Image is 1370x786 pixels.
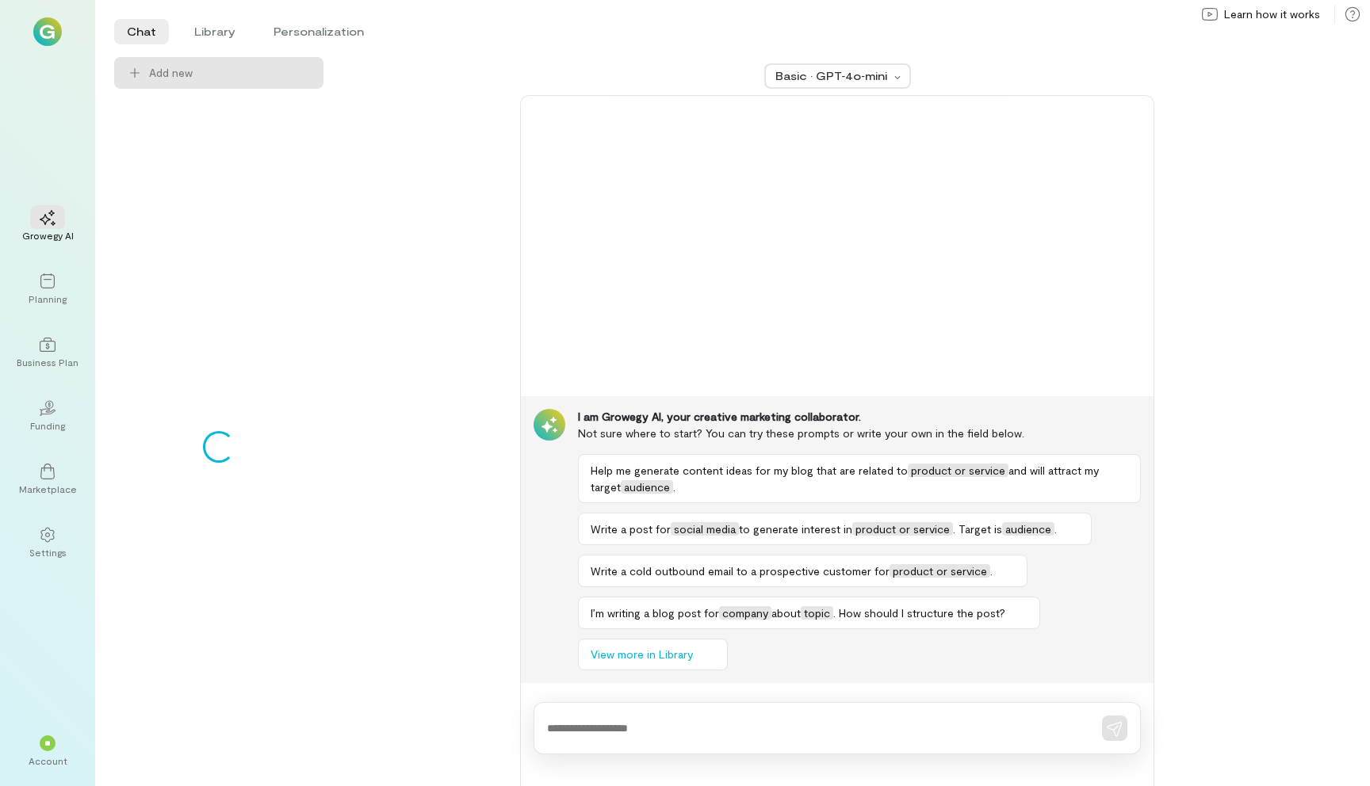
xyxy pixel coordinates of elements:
[29,546,67,559] div: Settings
[19,324,76,381] a: Business Plan
[578,409,1141,425] div: I am Growegy AI, your creative marketing collaborator.
[591,606,719,620] span: I’m writing a blog post for
[22,229,74,242] div: Growegy AI
[833,606,1005,620] span: . How should I structure the post?
[19,261,76,318] a: Planning
[1054,522,1057,536] span: .
[19,514,76,571] a: Settings
[30,419,65,432] div: Funding
[114,19,169,44] li: Chat
[29,754,67,767] div: Account
[591,522,671,536] span: Write a post for
[578,639,728,670] button: View more in Library
[591,647,693,662] span: View more in Library
[19,197,76,254] a: Growegy AI
[953,522,1002,536] span: . Target is
[673,480,675,494] span: .
[19,483,77,495] div: Marketplace
[149,65,311,81] span: Add new
[671,522,739,536] span: social media
[990,564,993,578] span: .
[1224,6,1320,22] span: Learn how it works
[771,606,801,620] span: about
[578,454,1141,503] button: Help me generate content ideas for my blog that are related toproduct or serviceand will attract ...
[182,19,248,44] li: Library
[719,606,771,620] span: company
[775,68,890,84] div: Basic · GPT‑4o‑mini
[29,292,67,305] div: Planning
[908,464,1008,477] span: product or service
[19,451,76,508] a: Marketplace
[591,564,890,578] span: Write a cold outbound email to a prospective customer for
[852,522,953,536] span: product or service
[578,513,1092,545] button: Write a post forsocial mediato generate interest inproduct or service. Target isaudience.
[739,522,852,536] span: to generate interest in
[17,356,78,368] div: Business Plan
[261,19,377,44] li: Personalization
[19,387,76,445] a: Funding
[621,480,673,494] span: audience
[1002,522,1054,536] span: audience
[591,464,908,477] span: Help me generate content ideas for my blog that are related to
[578,555,1027,587] button: Write a cold outbound email to a prospective customer forproduct or service.
[890,564,990,578] span: product or service
[578,597,1040,629] button: I’m writing a blog post forcompanyabouttopic. How should I structure the post?
[801,606,833,620] span: topic
[578,425,1141,441] div: Not sure where to start? You can try these prompts or write your own in the field below.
